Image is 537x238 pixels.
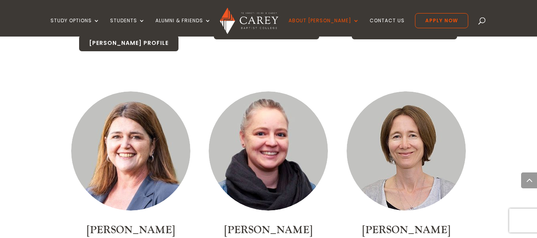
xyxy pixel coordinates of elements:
[87,223,175,237] a: [PERSON_NAME]
[110,18,145,37] a: Students
[155,18,211,37] a: Alumni & Friends
[362,223,450,237] a: [PERSON_NAME]
[224,223,312,237] a: [PERSON_NAME]
[370,18,405,37] a: Contact Us
[50,18,100,37] a: Study Options
[289,18,359,37] a: About [PERSON_NAME]
[415,13,468,28] a: Apply Now
[71,91,190,211] img: Julie Polglaze
[79,35,179,52] a: [PERSON_NAME] Profile
[220,8,278,34] img: Carey Baptist College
